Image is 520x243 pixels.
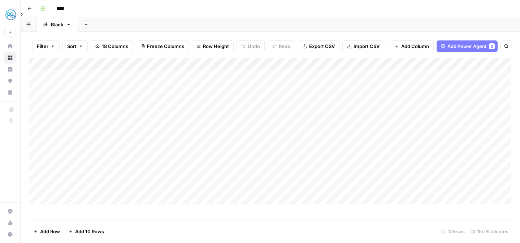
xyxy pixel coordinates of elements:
button: Row Height [192,40,234,52]
div: 3 [489,43,495,49]
span: 18 Columns [102,43,128,50]
span: Add 10 Rows [75,228,104,235]
a: Opportunities [4,75,16,87]
button: Workspace: MyHealthTeam [4,6,16,24]
span: Import CSV [354,43,380,50]
button: Add 10 Rows [64,226,108,237]
button: Export CSV [298,40,339,52]
a: Usage [4,217,16,229]
button: Freeze Columns [136,40,189,52]
a: Home [4,40,16,52]
a: Browse [4,52,16,64]
a: Insights [4,64,16,75]
span: Redo [279,43,290,50]
span: Freeze Columns [147,43,184,50]
button: Import CSV [342,40,384,52]
button: 18 Columns [91,40,133,52]
div: Blank [51,21,63,28]
span: Undo [248,43,260,50]
div: 10 Rows [438,226,468,237]
button: Sort [62,40,88,52]
a: Settings [4,205,16,217]
span: Filter [37,43,48,50]
span: Add Power Agent [447,43,487,50]
button: Filter [32,40,60,52]
button: Add Power Agent3 [437,40,498,52]
span: Export CSV [309,43,335,50]
a: Blank [37,17,77,32]
span: Add Column [401,43,429,50]
button: Add Row [29,226,64,237]
a: Your Data [4,87,16,98]
button: Add Column [390,40,434,52]
button: Undo [237,40,265,52]
span: Row Height [203,43,229,50]
span: Add Row [40,228,60,235]
span: Sort [67,43,77,50]
button: Redo [268,40,295,52]
div: 15/18 Columns [468,226,511,237]
img: MyHealthTeam Logo [4,8,17,21]
button: Help + Support [4,229,16,240]
span: 3 [491,43,493,49]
